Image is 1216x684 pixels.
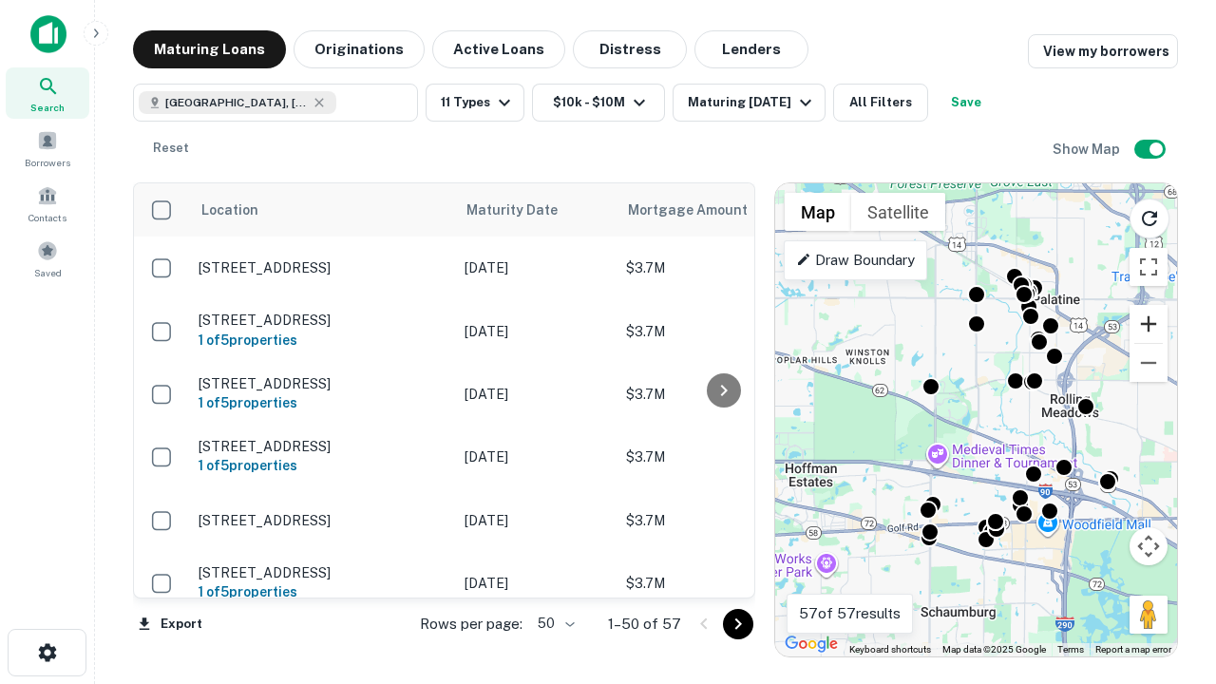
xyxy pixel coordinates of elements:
[626,510,816,531] p: $3.7M
[465,321,607,342] p: [DATE]
[775,183,1177,656] div: 0 0
[30,100,65,115] span: Search
[626,384,816,405] p: $3.7M
[694,30,808,68] button: Lenders
[833,84,928,122] button: All Filters
[426,84,524,122] button: 11 Types
[34,265,62,280] span: Saved
[466,199,582,221] span: Maturity Date
[530,610,578,637] div: 50
[6,123,89,174] a: Borrowers
[6,67,89,119] a: Search
[780,632,843,656] a: Open this area in Google Maps (opens a new window)
[199,455,446,476] h6: 1 of 5 properties
[432,30,565,68] button: Active Loans
[465,573,607,594] p: [DATE]
[199,259,446,276] p: [STREET_ADDRESS]
[133,610,207,638] button: Export
[199,375,446,392] p: [STREET_ADDRESS]
[199,330,446,351] h6: 1 of 5 properties
[942,644,1046,655] span: Map data ©2025 Google
[849,643,931,656] button: Keyboard shortcuts
[573,30,687,68] button: Distress
[199,312,446,329] p: [STREET_ADDRESS]
[455,183,617,237] th: Maturity Date
[199,512,446,529] p: [STREET_ADDRESS]
[673,84,826,122] button: Maturing [DATE]
[1130,248,1168,286] button: Toggle fullscreen view
[851,193,945,231] button: Show satellite imagery
[626,321,816,342] p: $3.7M
[200,199,258,221] span: Location
[608,613,681,636] p: 1–50 of 57
[465,257,607,278] p: [DATE]
[294,30,425,68] button: Originations
[199,392,446,413] h6: 1 of 5 properties
[465,384,607,405] p: [DATE]
[30,15,66,53] img: capitalize-icon.png
[141,129,201,167] button: Reset
[199,564,446,581] p: [STREET_ADDRESS]
[1121,471,1216,562] iframe: Chat Widget
[420,613,522,636] p: Rows per page:
[1130,199,1169,238] button: Reload search area
[465,446,607,467] p: [DATE]
[6,233,89,284] a: Saved
[25,155,70,170] span: Borrowers
[165,94,308,111] span: [GEOGRAPHIC_DATA], [GEOGRAPHIC_DATA]
[1095,644,1171,655] a: Report a map error
[189,183,455,237] th: Location
[133,30,286,68] button: Maturing Loans
[199,581,446,602] h6: 1 of 5 properties
[796,249,915,272] p: Draw Boundary
[6,178,89,229] a: Contacts
[628,199,772,221] span: Mortgage Amount
[1053,139,1123,160] h6: Show Map
[1028,34,1178,68] a: View my borrowers
[199,438,446,455] p: [STREET_ADDRESS]
[780,632,843,656] img: Google
[785,193,851,231] button: Show street map
[626,573,816,594] p: $3.7M
[617,183,826,237] th: Mortgage Amount
[688,91,817,114] div: Maturing [DATE]
[1130,305,1168,343] button: Zoom in
[1057,644,1084,655] a: Terms (opens in new tab)
[626,257,816,278] p: $3.7M
[28,210,66,225] span: Contacts
[626,446,816,467] p: $3.7M
[936,84,997,122] button: Save your search to get updates of matches that match your search criteria.
[1130,344,1168,382] button: Zoom out
[532,84,665,122] button: $10k - $10M
[723,609,753,639] button: Go to next page
[799,602,901,625] p: 57 of 57 results
[465,510,607,531] p: [DATE]
[1130,596,1168,634] button: Drag Pegman onto the map to open Street View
